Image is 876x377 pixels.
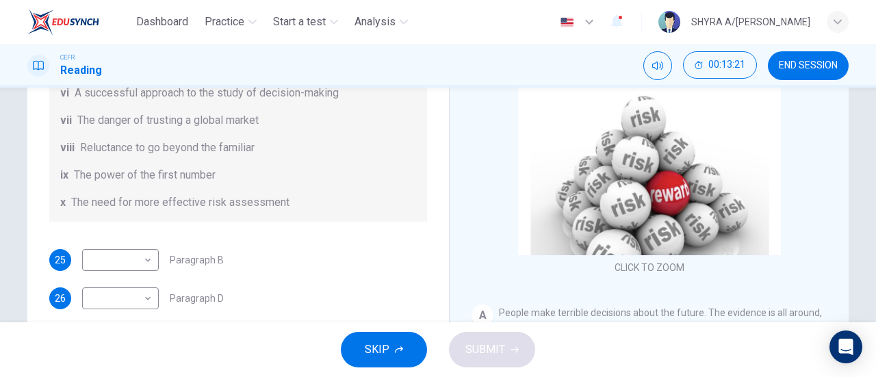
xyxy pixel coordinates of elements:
span: Paragraph B [170,255,224,265]
span: Dashboard [136,14,188,30]
img: EduSynch logo [27,8,99,36]
div: Mute [643,51,672,80]
button: Practice [199,10,262,34]
button: END SESSION [768,51,849,80]
button: 00:13:21 [683,51,757,79]
span: x [60,194,66,211]
span: ix [60,167,68,183]
button: Analysis [349,10,413,34]
span: vii [60,112,72,129]
span: SKIP [365,340,389,359]
span: A successful approach to the study of decision-making [75,85,339,101]
span: Practice [205,14,244,30]
span: The danger of trusting a global market [77,112,259,129]
div: A [472,304,493,326]
span: Analysis [355,14,396,30]
span: The need for more effective risk assessment [71,194,289,211]
button: SKIP [341,332,427,367]
button: Dashboard [131,10,194,34]
span: 26 [55,294,66,303]
span: viii [60,140,75,156]
a: EduSynch logo [27,8,131,36]
img: Profile picture [658,11,680,33]
span: END SESSION [779,60,838,71]
h1: Reading [60,62,102,79]
span: 00:13:21 [708,60,745,70]
span: CEFR [60,53,75,62]
span: Paragraph D [170,294,224,303]
span: 25 [55,255,66,265]
div: SHYRA A/[PERSON_NAME] [691,14,810,30]
img: en [558,17,576,27]
span: The power of the first number [74,167,216,183]
div: Hide [683,51,757,80]
span: Reluctance to go beyond the familiar [80,140,255,156]
span: vi [60,85,69,101]
span: Start a test [273,14,326,30]
div: Open Intercom Messenger [829,330,862,363]
button: Start a test [268,10,344,34]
